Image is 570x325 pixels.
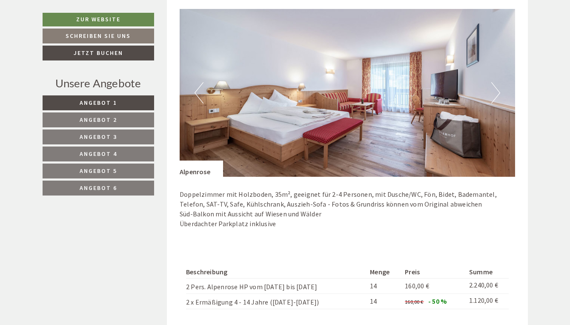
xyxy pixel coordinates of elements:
a: Zur Website [43,13,154,26]
span: - 50 % [428,297,447,305]
td: 2 Pers. Alpenrose HP vom [DATE] bis [DATE] [186,279,367,294]
th: Beschreibung [186,265,367,279]
span: 160,00 € [405,299,423,305]
button: Senden [284,224,335,239]
td: 14 [367,294,401,309]
div: [DATE] [152,7,183,21]
div: Guten Tag, wie können wir Ihnen helfen? [7,23,139,49]
th: Menge [367,265,401,279]
div: [GEOGRAPHIC_DATA] [13,25,135,32]
div: Alpenrose [180,161,223,177]
span: Angebot 2 [80,116,117,124]
span: Angebot 1 [80,99,117,106]
p: Doppelzimmer mit Holzboden, 35m², geeignet für 2-4 Personen, mit Dusche/WC, Fön, Bidet, Bademante... [180,190,515,228]
a: Schreiben Sie uns [43,29,154,43]
span: Angebot 3 [80,133,117,141]
td: 14 [367,279,401,294]
span: Angebot 6 [80,184,117,192]
button: Next [491,82,500,104]
td: 2 x Ermäßigung 4 - 14 Jahre ([DATE]-[DATE]) [186,294,367,309]
span: 160,00 € [405,282,429,290]
th: Summe [466,265,509,279]
td: 2.240,00 € [466,279,509,294]
span: Angebot 5 [80,167,117,175]
td: 1.120,00 € [466,294,509,309]
small: 17:35 [13,42,135,48]
img: image [180,9,515,177]
a: Jetzt buchen [43,46,154,60]
span: Angebot 4 [80,150,117,158]
th: Preis [401,265,466,279]
button: Previous [195,82,203,104]
div: Unsere Angebote [43,75,154,91]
